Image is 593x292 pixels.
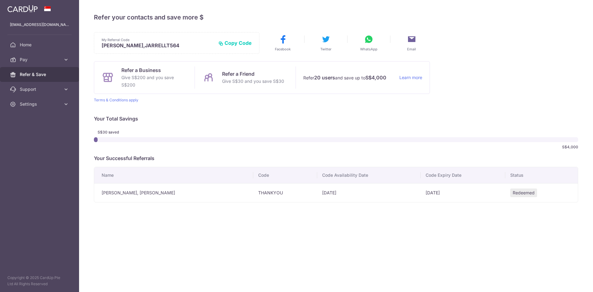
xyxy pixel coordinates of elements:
[275,47,291,52] span: Facebook
[222,78,284,85] p: Give S$30 and you save S$30
[393,34,430,52] button: Email
[308,34,344,52] button: Twitter
[121,66,187,74] p: Refer a Business
[510,188,537,197] span: Redeemed
[320,47,331,52] span: Twitter
[407,47,416,52] span: Email
[94,98,138,102] a: Terms & Conditions apply
[94,115,578,122] p: Your Total Savings
[10,22,69,28] p: [EMAIL_ADDRESS][DOMAIN_NAME]
[421,167,505,183] th: Code Expiry Date
[121,74,187,89] p: Give S$200 and you save S$200
[421,183,505,202] td: [DATE]
[94,12,578,22] h4: Refer your contacts and save more $
[20,57,61,63] span: Pay
[351,34,387,52] button: WhatsApp
[553,273,587,289] iframe: Opens a widget where you can find more information
[317,183,421,202] td: [DATE]
[94,167,253,183] th: Name
[399,74,422,82] a: Learn more
[20,101,61,107] span: Settings
[253,183,317,202] td: THANKYOU
[365,74,386,81] strong: S$4,000
[222,70,284,78] p: Refer a Friend
[20,86,61,92] span: Support
[562,145,578,150] span: S$4,000
[505,167,578,183] th: Status
[98,130,130,135] span: S$30 saved
[94,183,253,202] td: [PERSON_NAME], [PERSON_NAME]
[360,47,377,52] span: WhatsApp
[265,34,301,52] button: Facebook
[303,74,394,82] p: Refer and save up to
[20,42,61,48] span: Home
[314,74,335,81] strong: 20 users
[102,42,213,49] p: [PERSON_NAME],JARRELLT564
[94,154,578,162] p: Your Successful Referrals
[317,167,421,183] th: Code Availability Date
[7,5,38,12] img: CardUp
[20,71,61,78] span: Refer & Save
[218,40,252,46] button: Copy Code
[102,37,213,42] p: My Referral Code
[253,167,317,183] th: Code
